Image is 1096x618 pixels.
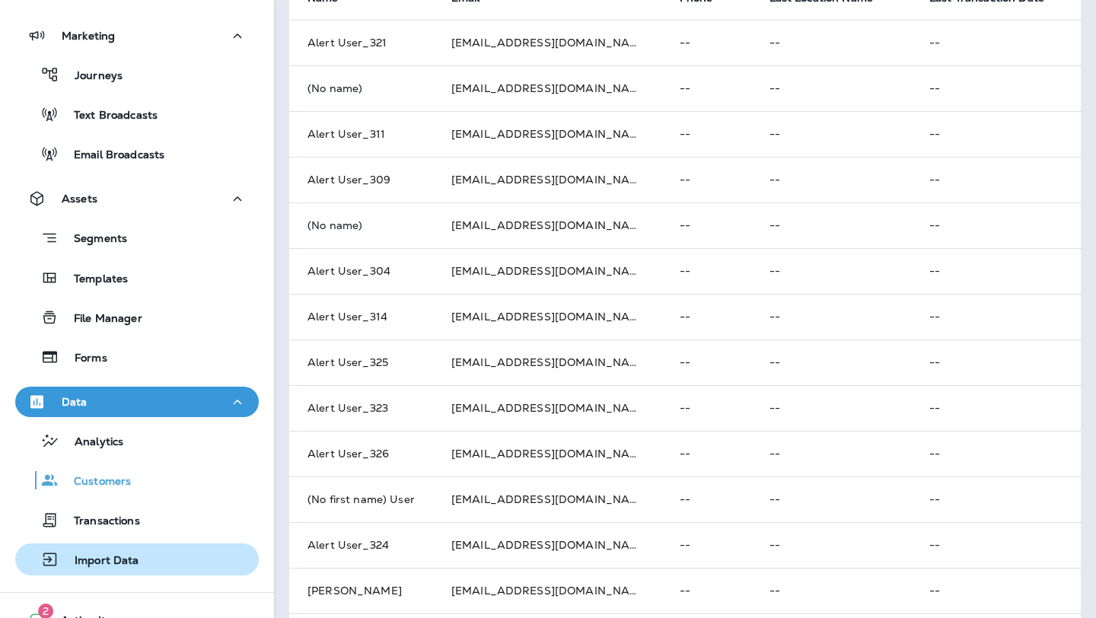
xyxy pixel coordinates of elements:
[15,425,259,457] button: Analytics
[15,98,259,130] button: Text Broadcasts
[289,385,433,431] td: Alert User_323
[680,402,733,414] p: --
[289,568,433,613] td: [PERSON_NAME]
[680,585,733,597] p: --
[433,431,661,476] td: [EMAIL_ADDRESS][DOMAIN_NAME]
[59,109,158,123] p: Text Broadcasts
[289,522,433,568] td: Alert User_324
[769,219,894,231] p: --
[680,493,733,505] p: --
[289,111,433,157] td: Alert User_311
[15,504,259,536] button: Transactions
[680,448,733,460] p: --
[769,128,894,140] p: --
[680,82,733,94] p: --
[62,30,115,42] p: Marketing
[15,464,259,496] button: Customers
[59,272,128,287] p: Templates
[769,311,894,323] p: --
[769,448,894,460] p: --
[769,585,894,597] p: --
[59,435,123,450] p: Analytics
[680,128,733,140] p: --
[15,183,259,214] button: Assets
[59,475,131,489] p: Customers
[769,539,894,551] p: --
[680,219,733,231] p: --
[307,82,415,94] p: (No name)
[680,174,733,186] p: --
[433,65,661,111] td: [EMAIL_ADDRESS][DOMAIN_NAME]
[680,539,733,551] p: --
[433,20,661,65] td: [EMAIL_ADDRESS][DOMAIN_NAME]
[59,312,142,327] p: File Manager
[289,157,433,202] td: Alert User_309
[680,311,733,323] p: --
[15,301,259,333] button: File Manager
[680,265,733,277] p: --
[15,341,259,373] button: Forms
[433,522,661,568] td: [EMAIL_ADDRESS][DOMAIN_NAME]
[62,193,97,205] p: Assets
[433,157,661,202] td: [EMAIL_ADDRESS][DOMAIN_NAME]
[15,59,259,91] button: Journeys
[15,387,259,417] button: Data
[433,385,661,431] td: [EMAIL_ADDRESS][DOMAIN_NAME]
[680,37,733,49] p: --
[307,219,415,231] p: (No name)
[433,111,661,157] td: [EMAIL_ADDRESS][DOMAIN_NAME]
[433,248,661,294] td: [EMAIL_ADDRESS][DOMAIN_NAME]
[433,568,661,613] td: [EMAIL_ADDRESS][DOMAIN_NAME]
[59,232,127,247] p: Segments
[769,356,894,368] p: --
[289,476,433,522] td: (No first name) User
[289,294,433,339] td: Alert User_314
[289,20,433,65] td: Alert User_321
[59,352,107,366] p: Forms
[289,248,433,294] td: Alert User_304
[15,138,259,170] button: Email Broadcasts
[769,402,894,414] p: --
[15,21,259,51] button: Marketing
[59,514,140,529] p: Transactions
[769,493,894,505] p: --
[15,262,259,294] button: Templates
[769,265,894,277] p: --
[59,554,139,569] p: Import Data
[433,476,661,522] td: [EMAIL_ADDRESS][DOMAIN_NAME]
[680,356,733,368] p: --
[62,396,88,408] p: Data
[15,221,259,254] button: Segments
[15,543,259,575] button: Import Data
[433,202,661,248] td: [EMAIL_ADDRESS][DOMAIN_NAME]
[289,339,433,385] td: Alert User_325
[59,69,123,84] p: Journeys
[769,174,894,186] p: --
[769,82,894,94] p: --
[433,294,661,339] td: [EMAIL_ADDRESS][DOMAIN_NAME]
[289,431,433,476] td: Alert User_326
[433,339,661,385] td: [EMAIL_ADDRESS][DOMAIN_NAME]
[59,148,164,163] p: Email Broadcasts
[769,37,894,49] p: --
